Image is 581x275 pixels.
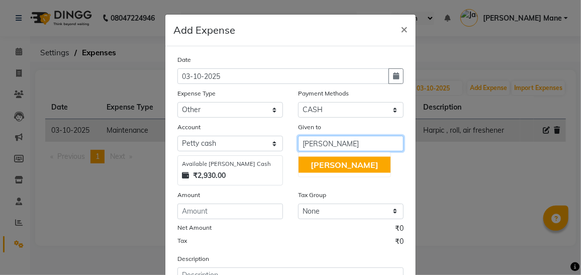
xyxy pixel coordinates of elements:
label: Given to [298,123,321,132]
label: Tax Group [298,191,326,200]
span: ₹0 [395,223,404,236]
span: × [401,21,408,36]
span: ₹0 [395,236,404,249]
input: Amount [177,204,283,219]
label: Amount [177,191,200,200]
div: Available [PERSON_NAME] Cash [182,160,278,168]
label: Date [177,55,191,64]
button: Close [393,15,416,43]
label: Expense Type [177,89,216,98]
label: Account [177,123,201,132]
label: Tax [177,236,187,245]
label: Net Amount [177,223,212,232]
h5: Add Expense [173,23,235,38]
input: Given to [298,136,404,151]
label: Description [177,254,209,263]
strong: ₹2,930.00 [193,170,226,181]
label: Payment Methods [298,89,349,98]
span: [PERSON_NAME] [311,160,378,170]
